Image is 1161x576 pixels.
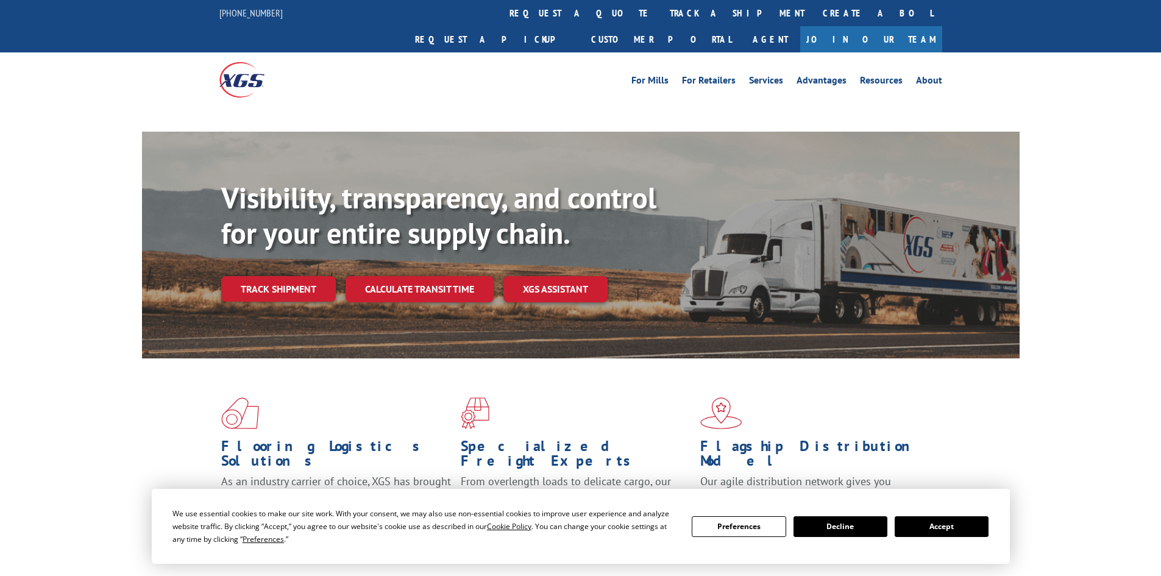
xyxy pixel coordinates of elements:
a: Services [749,76,783,89]
a: For Retailers [682,76,736,89]
span: Cookie Policy [487,521,531,532]
button: Preferences [692,516,786,537]
a: Track shipment [221,276,336,302]
a: Join Our Team [800,26,942,52]
a: [PHONE_NUMBER] [219,7,283,19]
a: Calculate transit time [346,276,494,302]
h1: Flooring Logistics Solutions [221,439,452,474]
a: Request a pickup [406,26,582,52]
b: Visibility, transparency, and control for your entire supply chain. [221,179,656,252]
div: We use essential cookies to make our site work. With your consent, we may also use non-essential ... [172,507,677,546]
span: Our agile distribution network gives you nationwide inventory management on demand. [700,474,925,503]
img: xgs-icon-focused-on-flooring-red [461,397,489,429]
button: Decline [794,516,887,537]
a: About [916,76,942,89]
h1: Flagship Distribution Model [700,439,931,474]
span: Preferences [243,534,284,544]
h1: Specialized Freight Experts [461,439,691,474]
a: XGS ASSISTANT [503,276,608,302]
a: Agent [740,26,800,52]
img: xgs-icon-flagship-distribution-model-red [700,397,742,429]
p: From overlength loads to delicate cargo, our experienced staff knows the best way to move your fr... [461,474,691,528]
img: xgs-icon-total-supply-chain-intelligence-red [221,397,259,429]
div: Cookie Consent Prompt [152,489,1010,564]
a: For Mills [631,76,669,89]
span: As an industry carrier of choice, XGS has brought innovation and dedication to flooring logistics... [221,474,451,517]
a: Resources [860,76,903,89]
a: Advantages [797,76,847,89]
button: Accept [895,516,989,537]
a: Customer Portal [582,26,740,52]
